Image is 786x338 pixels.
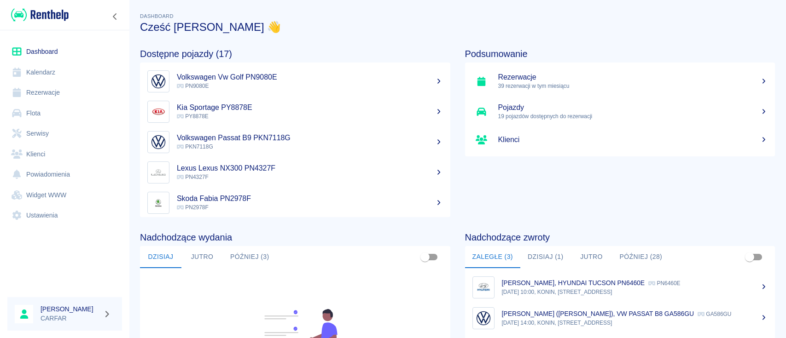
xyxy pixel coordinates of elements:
a: ImageLexus Lexus NX300 PN4327F PN4327F [140,157,450,188]
p: [PERSON_NAME], HYUNDAI TUCSON PN6460E [502,279,645,286]
img: Image [475,309,492,327]
a: Rezerwacje39 rezerwacji w tym miesiącu [465,66,775,97]
a: Flota [7,103,122,124]
span: PKN7118G [177,143,213,150]
h4: Nadchodzące zwroty [465,232,775,243]
button: Później (28) [612,246,670,268]
h5: Kia Sportage PY8878E [177,103,443,112]
a: Ustawienia [7,205,122,226]
a: Serwisy [7,123,122,144]
span: PY8878E [177,113,209,120]
p: 19 pojazdów dostępnych do rezerwacji [498,112,768,120]
p: [PERSON_NAME] ([PERSON_NAME]), VW PASSAT B8 GA586GU [502,310,694,317]
h5: Klienci [498,135,768,144]
h6: [PERSON_NAME] [41,304,99,314]
a: ImageVolkswagen Passat B9 PKN7118G PKN7118G [140,127,450,157]
span: Pokaż przypisane tylko do mnie [741,248,758,266]
h3: Cześć [PERSON_NAME] 👋 [140,21,775,34]
h4: Dostępne pojazdy (17) [140,48,450,59]
img: Image [475,279,492,296]
button: Dzisiaj [140,246,181,268]
img: Image [150,133,167,151]
a: Klienci [465,127,775,153]
p: [DATE] 10:00, KONIN, [STREET_ADDRESS] [502,288,768,296]
button: Zwiń nawigację [108,11,122,23]
h5: Pojazdy [498,103,768,112]
a: Kalendarz [7,62,122,83]
span: Pokaż przypisane tylko do mnie [416,248,434,266]
h5: Lexus Lexus NX300 PN4327F [177,164,443,173]
a: Image[PERSON_NAME] ([PERSON_NAME]), VW PASSAT B8 GA586GU GA586GU[DATE] 14:00, KONIN, [STREET_ADDR... [465,303,775,333]
a: Klienci [7,144,122,165]
button: Później (3) [223,246,277,268]
a: Dashboard [7,41,122,62]
span: PN2978F [177,204,209,211]
button: Dzisiaj (1) [520,246,571,268]
p: PN6460E [648,280,680,286]
h4: Nadchodzące wydania [140,232,450,243]
a: Renthelp logo [7,7,69,23]
button: Jutro [571,246,612,268]
p: [DATE] 14:00, KONIN, [STREET_ADDRESS] [502,319,768,327]
p: GA586GU [698,311,731,317]
a: Widget WWW [7,185,122,206]
p: 39 rezerwacji w tym miesiącu [498,82,768,90]
a: ImageVolkswagen Vw Golf PN9080E PN9080E [140,66,450,97]
h5: Volkswagen Passat B9 PKN7118G [177,133,443,143]
h5: Skoda Fabia PN2978F [177,194,443,203]
a: Rezerwacje [7,82,122,103]
img: Image [150,194,167,212]
span: PN4327F [177,174,209,180]
h5: Rezerwacje [498,73,768,82]
img: Image [150,164,167,181]
button: Jutro [181,246,223,268]
img: Image [150,103,167,120]
h5: Volkswagen Vw Golf PN9080E [177,73,443,82]
img: Image [150,73,167,90]
a: Powiadomienia [7,164,122,185]
a: Image[PERSON_NAME], HYUNDAI TUCSON PN6460E PN6460E[DATE] 10:00, KONIN, [STREET_ADDRESS] [465,272,775,303]
button: Zaległe (3) [465,246,520,268]
a: ImageSkoda Fabia PN2978F PN2978F [140,188,450,218]
img: Renthelp logo [11,7,69,23]
span: PN9080E [177,83,209,89]
a: ImageKia Sportage PY8878E PY8878E [140,97,450,127]
h4: Podsumowanie [465,48,775,59]
p: CARFAR [41,314,99,323]
span: Dashboard [140,13,174,19]
a: Pojazdy19 pojazdów dostępnych do rezerwacji [465,97,775,127]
